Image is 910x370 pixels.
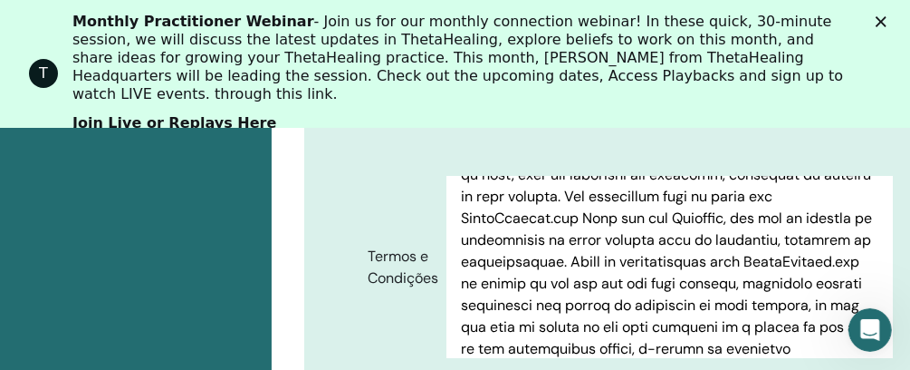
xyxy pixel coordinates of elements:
[354,239,446,296] label: Termos e Condições
[72,13,314,30] b: Monthly Practitioner Webinar
[72,114,276,134] a: Join Live or Replays Here
[848,308,892,352] iframe: Intercom live chat
[29,59,58,88] div: Profile image for ThetaHealing
[72,13,852,103] div: - Join us for our monthly connection webinar! In these quick, 30-minute session, we will discuss ...
[876,16,894,27] div: Fechar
